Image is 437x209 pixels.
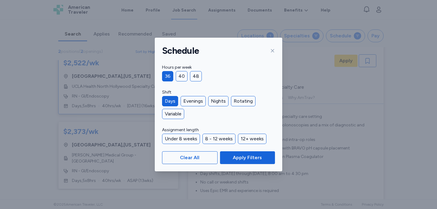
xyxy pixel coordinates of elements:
span: Clear All [180,154,199,161]
div: Rotating [231,96,256,106]
label: Assignment length [162,126,275,134]
div: 48 [190,71,202,81]
div: 12+ weeks [238,134,266,144]
h1: Schedule [162,45,199,57]
span: Apply Filters [233,154,262,161]
button: Apply Filters [220,151,275,164]
label: Shift [162,89,275,96]
div: Variable [162,109,184,119]
button: Clear All [162,151,218,164]
div: Under 8 weeks [162,134,200,144]
div: Days [162,96,178,106]
label: Hours per week [162,64,275,71]
div: Nights [208,96,229,106]
div: 8 - 12 weeks [202,134,235,144]
div: 36 [162,71,173,81]
div: 40 [176,71,188,81]
div: Evenings [181,96,206,106]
